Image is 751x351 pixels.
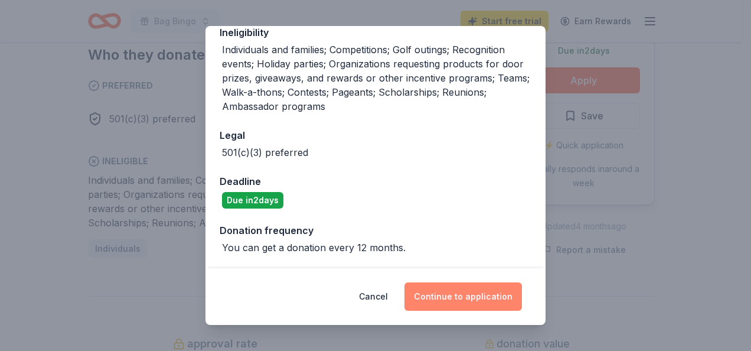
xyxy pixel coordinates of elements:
[220,25,531,40] div: Ineligibility
[359,282,388,311] button: Cancel
[220,223,531,238] div: Donation frequency
[222,43,531,113] div: Individuals and families; Competitions; Golf outings; Recognition events; Holiday parties; Organi...
[404,282,522,311] button: Continue to application
[220,128,531,143] div: Legal
[222,145,308,160] div: 501(c)(3) preferred
[222,240,406,255] div: You can get a donation every 12 months.
[222,192,283,209] div: Due in 2 days
[220,174,531,189] div: Deadline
